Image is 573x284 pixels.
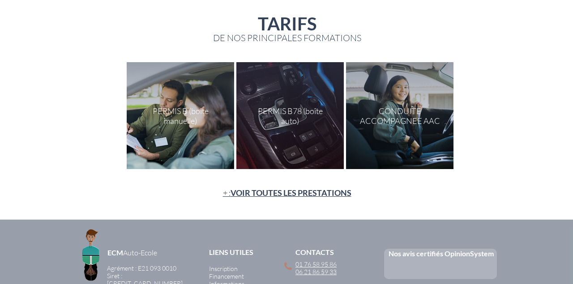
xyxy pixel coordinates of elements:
a: Financement [209,272,244,280]
a: 01 76 58 95 86 [295,260,337,268]
a: Inscription [209,265,238,272]
iframe: Embedded Content [401,259,483,279]
span: CONTACTS [295,248,334,256]
img: Logo ECM en-tête.png [69,224,112,284]
span: VOIR TOUTES LES PRESTATIONS [231,188,351,198]
span: LIENS UTILES [209,248,253,256]
span: Auto-Ecole [123,248,157,257]
a: Nos avis certifiés OpinionSystem [389,249,494,258]
a: 06 21 86 59 33 [295,268,337,276]
span: TARIFS [258,13,316,34]
iframe: Wix Chat [531,242,573,284]
span: DE NOS PRINCIPALES FORMATIONS [213,32,361,43]
a: ECM [107,248,123,257]
a: + :VOIR TOUTES LES PRESTATIONS [223,188,351,198]
span: + : [223,188,351,198]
